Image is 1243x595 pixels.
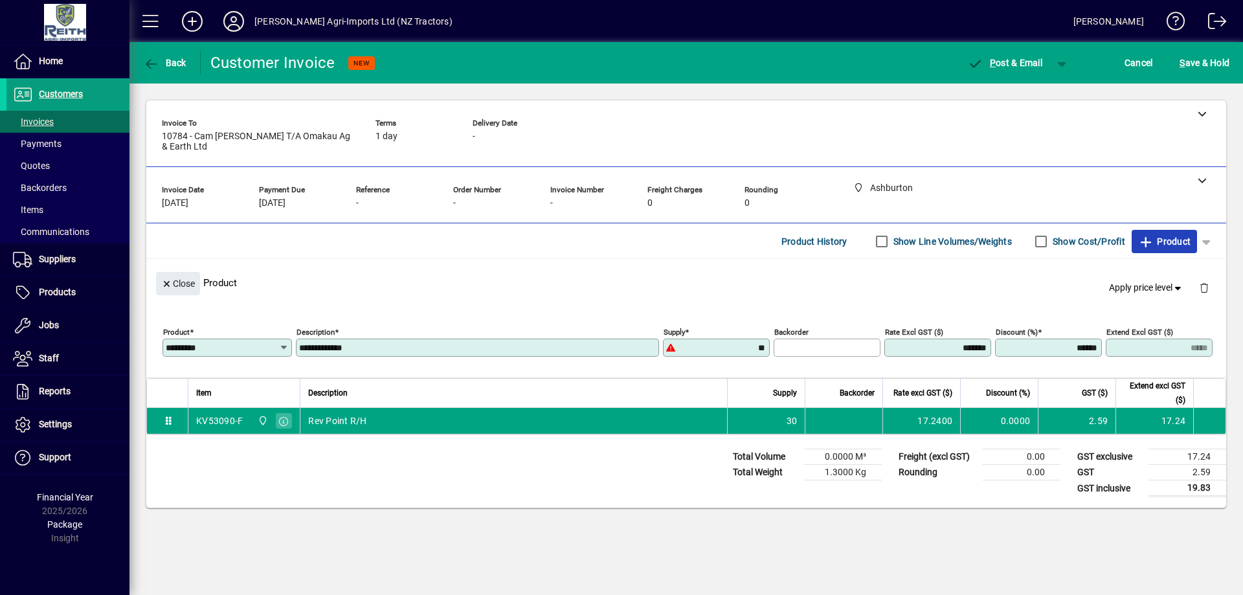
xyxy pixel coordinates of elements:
[6,442,129,474] a: Support
[1148,480,1226,497] td: 19.83
[308,386,348,400] span: Description
[6,45,129,78] a: Home
[473,131,475,142] span: -
[1157,3,1185,45] a: Knowledge Base
[143,58,186,68] span: Back
[156,272,200,295] button: Close
[1198,3,1227,45] a: Logout
[960,408,1038,434] td: 0.0000
[13,183,67,193] span: Backorders
[308,414,366,427] span: Rev Point R/H
[1180,58,1185,68] span: S
[254,11,453,32] div: [PERSON_NAME] Agri-Imports Ltd (NZ Tractors)
[39,452,71,462] span: Support
[47,519,82,530] span: Package
[13,205,43,215] span: Items
[6,221,129,243] a: Communications
[259,198,286,208] span: [DATE]
[6,342,129,375] a: Staff
[453,198,456,208] span: -
[146,259,1226,306] div: Product
[129,51,201,74] app-page-header-button: Back
[1176,51,1233,74] button: Save & Hold
[13,161,50,171] span: Quotes
[37,492,93,502] span: Financial Year
[13,139,62,149] span: Payments
[1071,480,1148,497] td: GST inclusive
[153,277,203,289] app-page-header-button: Close
[1109,281,1184,295] span: Apply price level
[1138,231,1191,252] span: Product
[13,117,54,127] span: Invoices
[983,449,1060,465] td: 0.00
[162,198,188,208] span: [DATE]
[39,254,76,264] span: Suppliers
[39,353,59,363] span: Staff
[1082,386,1108,400] span: GST ($)
[254,414,269,428] span: Ashburton
[787,414,798,427] span: 30
[893,386,952,400] span: Rate excl GST ($)
[6,111,129,133] a: Invoices
[1132,230,1197,253] button: Product
[967,58,1042,68] span: ost & Email
[39,386,71,396] span: Reports
[6,133,129,155] a: Payments
[1148,465,1226,480] td: 2.59
[6,155,129,177] a: Quotes
[647,198,653,208] span: 0
[1071,465,1148,480] td: GST
[1148,449,1226,465] td: 17.24
[1106,328,1173,337] mat-label: Extend excl GST ($)
[1038,408,1115,434] td: 2.59
[774,328,809,337] mat-label: Backorder
[1104,276,1189,300] button: Apply price level
[726,449,804,465] td: Total Volume
[1073,11,1144,32] div: [PERSON_NAME]
[196,414,243,427] div: KV53090-F
[961,51,1049,74] button: Post & Email
[163,328,190,337] mat-label: Product
[840,386,875,400] span: Backorder
[550,198,553,208] span: -
[140,51,190,74] button: Back
[1125,52,1153,73] span: Cancel
[990,58,996,68] span: P
[39,56,63,66] span: Home
[885,328,943,337] mat-label: Rate excl GST ($)
[1121,51,1156,74] button: Cancel
[726,465,804,480] td: Total Weight
[6,199,129,221] a: Items
[6,276,129,309] a: Products
[162,131,356,152] span: 10784 - Cam [PERSON_NAME] T/A Omakau Ag & Earth Ltd
[13,227,89,237] span: Communications
[892,449,983,465] td: Freight (excl GST)
[39,320,59,330] span: Jobs
[6,243,129,276] a: Suppliers
[1050,235,1125,248] label: Show Cost/Profit
[1189,282,1220,293] app-page-header-button: Delete
[6,376,129,408] a: Reports
[196,386,212,400] span: Item
[39,89,83,99] span: Customers
[986,386,1030,400] span: Discount (%)
[6,177,129,199] a: Backorders
[210,52,335,73] div: Customer Invoice
[1071,449,1148,465] td: GST exclusive
[6,309,129,342] a: Jobs
[745,198,750,208] span: 0
[353,59,370,67] span: NEW
[892,465,983,480] td: Rounding
[781,231,847,252] span: Product History
[804,465,882,480] td: 1.3000 Kg
[1124,379,1185,407] span: Extend excl GST ($)
[804,449,882,465] td: 0.0000 M³
[172,10,213,33] button: Add
[39,419,72,429] span: Settings
[891,235,1012,248] label: Show Line Volumes/Weights
[773,386,797,400] span: Supply
[891,414,952,427] div: 17.2400
[1180,52,1229,73] span: ave & Hold
[983,465,1060,480] td: 0.00
[1189,272,1220,303] button: Delete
